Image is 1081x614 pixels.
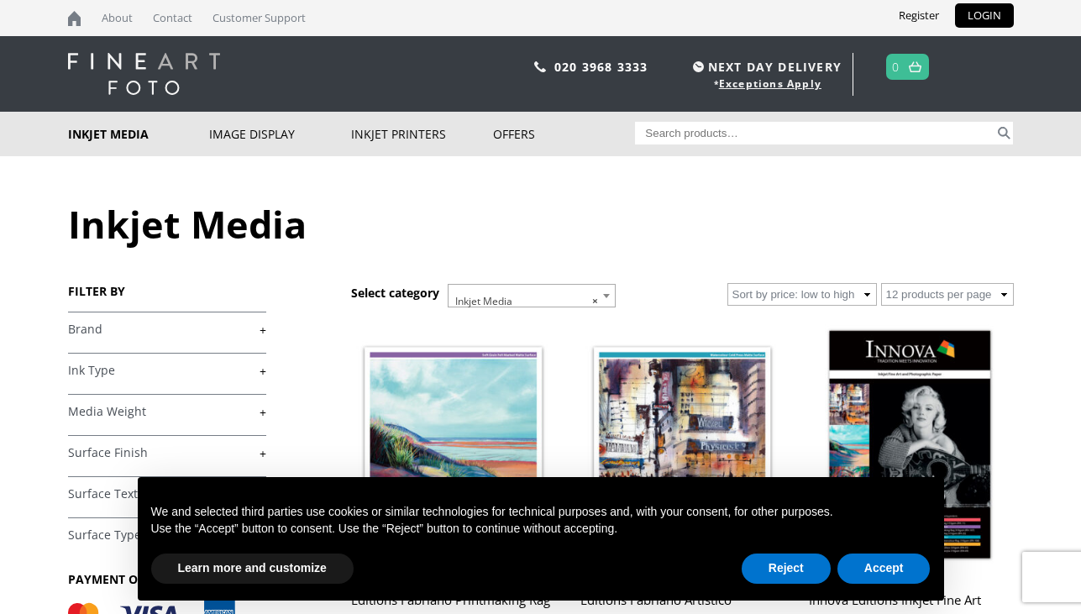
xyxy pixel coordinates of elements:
[68,53,220,95] img: logo-white.svg
[68,112,210,156] a: Inkjet Media
[351,285,439,301] h3: Select category
[809,319,1012,574] img: Innova Editions Inkjet Fine Art Paper Sample Pack (6 Sheets)
[151,554,354,584] button: Learn more and customize
[351,319,554,574] img: Editions Fabriano Printmaking Rag 310gsm (IFA-107)
[68,517,266,551] h4: Surface Type
[68,445,266,461] a: +
[68,353,266,386] h4: Ink Type
[68,486,266,502] a: +
[592,290,598,313] span: ×
[909,61,921,72] img: basket.svg
[886,3,952,28] a: Register
[449,285,615,318] span: Inkjet Media
[68,571,266,587] h3: PAYMENT OPTIONS
[68,283,266,299] h3: FILTER BY
[693,61,704,72] img: time.svg
[68,435,266,469] h4: Surface Finish
[554,59,648,75] a: 020 3968 3333
[68,476,266,510] h4: Surface Texture
[68,312,266,345] h4: Brand
[68,198,1014,249] h1: Inkjet Media
[68,527,266,543] a: +
[493,112,635,156] a: Offers
[994,122,1014,144] button: Search
[742,554,831,584] button: Reject
[892,55,900,79] a: 0
[689,57,842,76] span: NEXT DAY DELIVERY
[209,112,351,156] a: Image Display
[837,554,931,584] button: Accept
[448,284,616,307] span: Inkjet Media
[580,319,784,574] img: Editions Fabriano Artistico Watercolour Rag 310gsm (IFA-108)
[955,3,1014,28] a: LOGIN
[351,112,493,156] a: Inkjet Printers
[151,521,931,538] p: Use the “Accept” button to consent. Use the “Reject” button to continue without accepting.
[534,61,546,72] img: phone.svg
[68,322,266,338] a: +
[68,363,266,379] a: +
[719,76,821,91] a: Exceptions Apply
[727,283,877,306] select: Shop order
[68,394,266,428] h4: Media Weight
[635,122,994,144] input: Search products…
[68,404,266,420] a: +
[151,504,931,521] p: We and selected third parties use cookies or similar technologies for technical purposes and, wit...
